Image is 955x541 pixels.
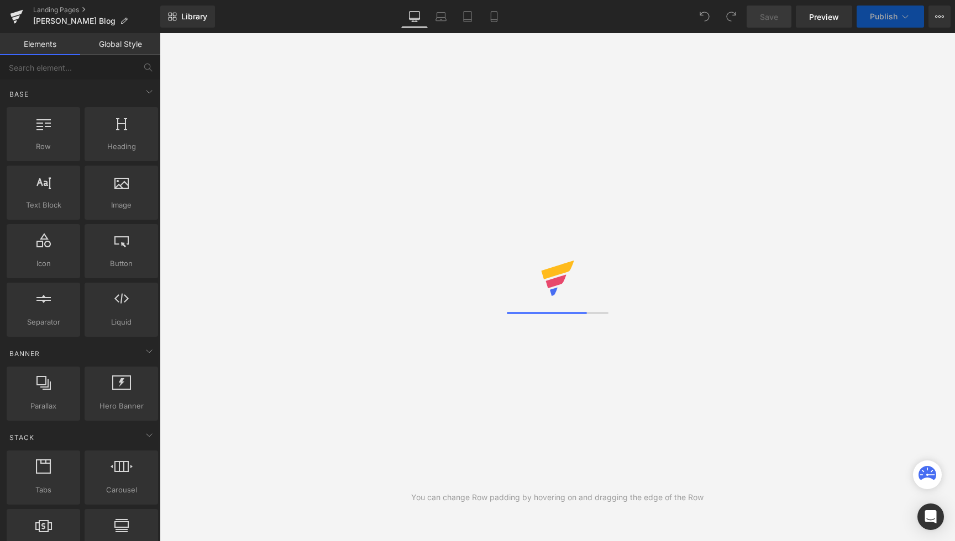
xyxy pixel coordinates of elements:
span: Text Block [10,199,77,211]
span: Parallax [10,400,77,412]
span: Icon [10,258,77,269]
span: Row [10,141,77,152]
div: You can change Row padding by hovering on and dragging the edge of the Row [411,491,704,503]
a: Preview [796,6,852,28]
a: Desktop [401,6,428,28]
button: Redo [720,6,742,28]
span: Separator [10,316,77,328]
a: Laptop [428,6,454,28]
span: Publish [870,12,898,21]
button: Undo [694,6,716,28]
span: Library [181,12,207,22]
span: Liquid [88,316,155,328]
span: Preview [809,11,839,23]
span: Base [8,89,30,99]
span: Banner [8,348,41,359]
a: Mobile [481,6,507,28]
span: Stack [8,432,35,443]
span: [PERSON_NAME] Blog [33,17,116,25]
a: New Library [160,6,215,28]
span: Hero Banner [88,400,155,412]
a: Tablet [454,6,481,28]
a: Global Style [80,33,160,55]
a: Landing Pages [33,6,160,14]
button: More [928,6,951,28]
span: Button [88,258,155,269]
span: Heading [88,141,155,152]
span: Tabs [10,484,77,496]
div: Open Intercom Messenger [917,503,944,530]
button: Publish [857,6,924,28]
span: Save [760,11,778,23]
span: Image [88,199,155,211]
span: Carousel [88,484,155,496]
